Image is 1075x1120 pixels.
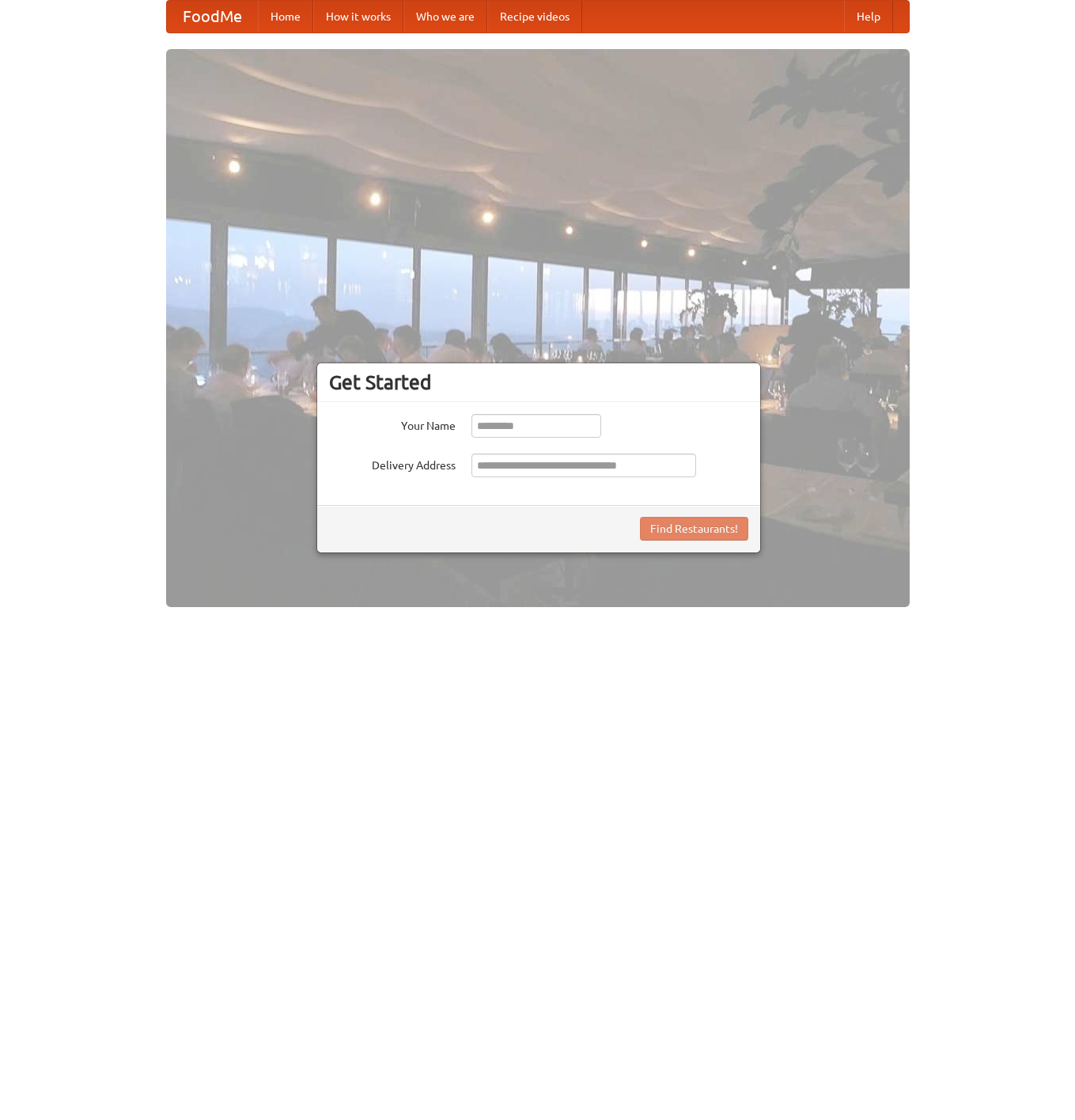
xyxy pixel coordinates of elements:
[313,1,403,32] a: How it works
[167,1,258,32] a: FoodMe
[403,1,487,32] a: Who we are
[487,1,582,32] a: Recipe videos
[329,414,456,434] label: Your Name
[329,370,748,394] h3: Get Started
[640,517,748,541] button: Find Restaurants!
[844,1,893,32] a: Help
[329,454,456,473] label: Delivery Address
[258,1,313,32] a: Home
